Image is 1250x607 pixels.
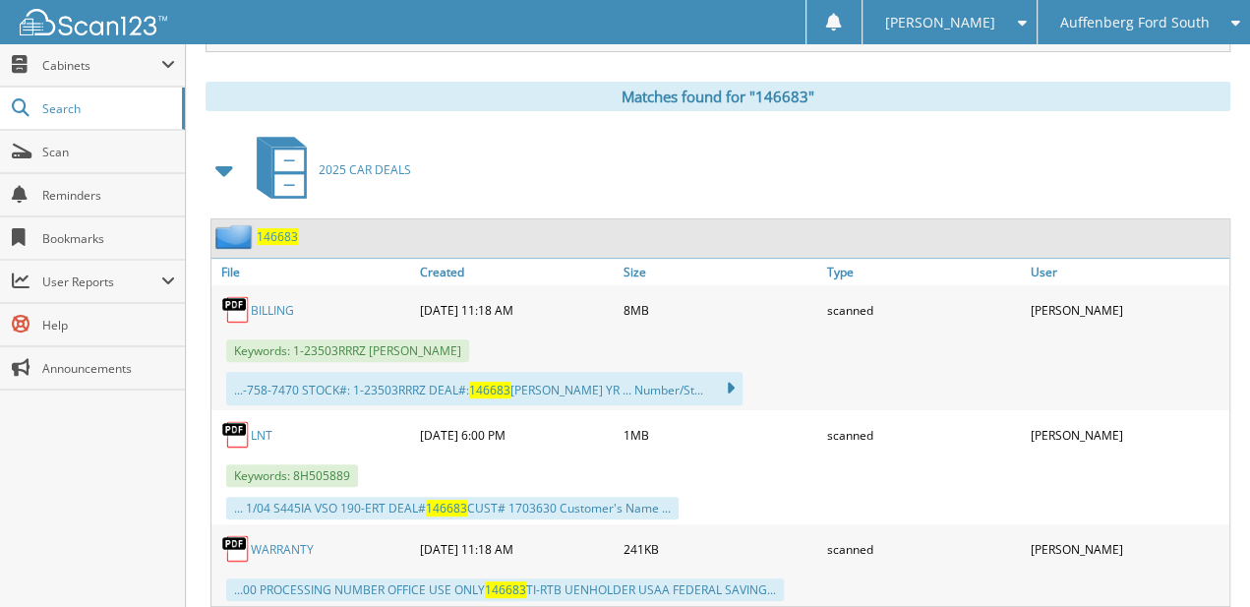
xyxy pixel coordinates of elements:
[42,187,175,204] span: Reminders
[226,497,679,519] div: ... 1/04 S445IA VSO 190-ERT DEAL# CUST# 1703630 Customer's Name ...
[42,57,161,74] span: Cabinets
[822,529,1026,569] div: scanned
[42,317,175,334] span: Help
[1059,17,1209,29] span: Auffenberg Ford South
[619,290,822,330] div: 8MB
[1026,529,1229,569] div: [PERSON_NAME]
[206,82,1230,111] div: Matches found for "146683"
[42,230,175,247] span: Bookmarks
[42,360,175,377] span: Announcements
[822,415,1026,455] div: scanned
[226,464,358,487] span: Keywords: 8H505889
[469,382,510,398] span: 146683
[42,100,172,117] span: Search
[221,295,251,325] img: PDF.png
[251,302,294,319] a: BILLING
[885,17,995,29] span: [PERSON_NAME]
[319,161,411,178] span: 2025 CAR DEALS
[1026,259,1229,285] a: User
[251,427,272,444] a: LNT
[1026,415,1229,455] div: [PERSON_NAME]
[215,224,257,249] img: folder2.png
[619,259,822,285] a: Size
[226,372,743,405] div: ...-758-7470 STOCK#: 1-23503RRRZ DEAL#: [PERSON_NAME] YR ... Number/St...
[415,259,619,285] a: Created
[485,581,526,598] span: 146683
[1152,513,1250,607] iframe: Chat Widget
[42,273,161,290] span: User Reports
[257,228,298,245] a: 146683
[226,578,784,601] div: ...00 PROCESSING NUMBER OFFICE USE ONLY TI-RTB UENHOLDER USAA FEDERAL SAVING...
[211,259,415,285] a: File
[221,420,251,450] img: PDF.png
[619,415,822,455] div: 1MB
[426,500,467,516] span: 146683
[1026,290,1229,330] div: [PERSON_NAME]
[415,415,619,455] div: [DATE] 6:00 PM
[251,541,314,558] a: WARRANTY
[245,131,411,209] a: 2025 CAR DEALS
[619,529,822,569] div: 241KB
[20,9,167,35] img: scan123-logo-white.svg
[415,529,619,569] div: [DATE] 11:18 AM
[42,144,175,160] span: Scan
[226,339,469,362] span: Keywords: 1-23503RRRZ [PERSON_NAME]
[221,534,251,564] img: PDF.png
[822,259,1026,285] a: Type
[822,290,1026,330] div: scanned
[415,290,619,330] div: [DATE] 11:18 AM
